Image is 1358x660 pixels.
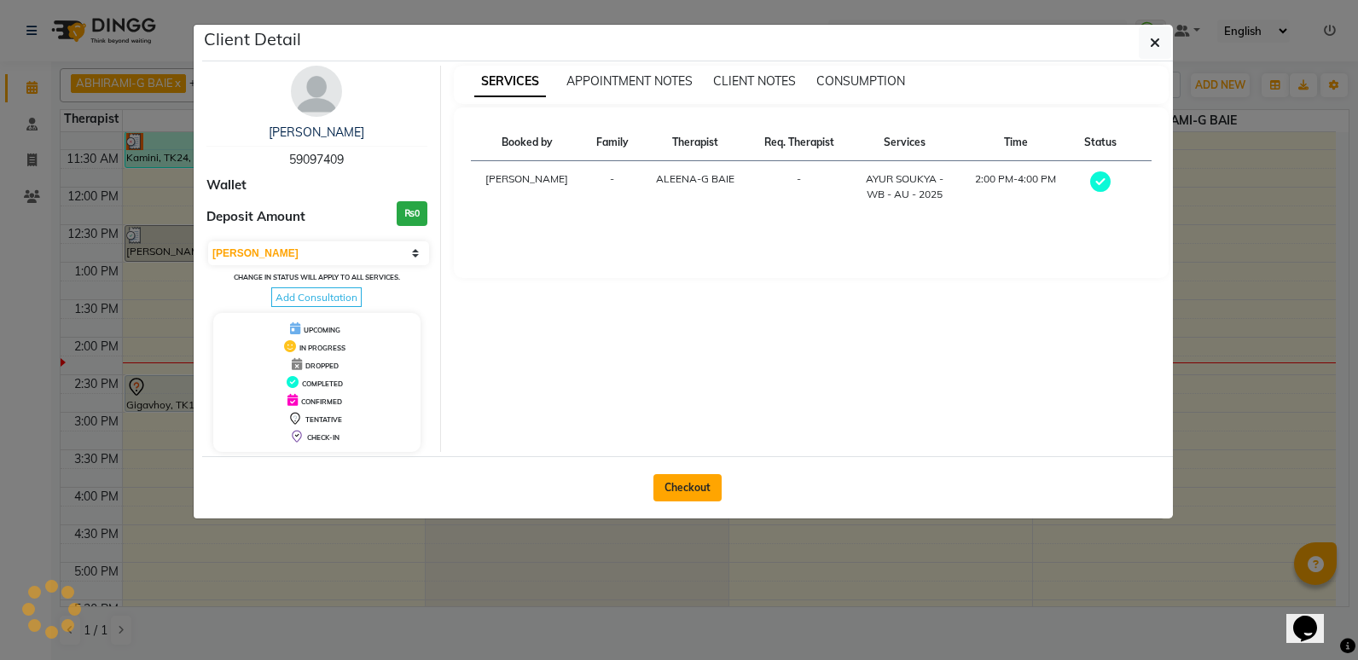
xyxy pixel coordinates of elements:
th: Status [1071,124,1129,161]
span: ALEENA-G BAIE [656,172,734,185]
span: Wallet [206,176,247,195]
span: 59097409 [289,152,344,167]
td: - [583,161,641,213]
span: Deposit Amount [206,207,305,227]
span: SERVICES [474,67,546,97]
span: UPCOMING [304,326,340,334]
td: [PERSON_NAME] [471,161,583,213]
span: TENTATIVE [305,415,342,424]
span: CONFIRMED [301,397,342,406]
div: AYUR SOUKYA - WB - AU - 2025 [858,171,949,202]
h5: Client Detail [204,26,301,52]
td: - [750,161,849,213]
th: Family [583,124,641,161]
th: Req. Therapist [750,124,849,161]
th: Therapist [641,124,750,161]
button: Checkout [653,474,722,501]
span: CONSUMPTION [816,73,905,89]
th: Time [960,124,1071,161]
h3: ₨0 [397,201,427,226]
span: CLIENT NOTES [713,73,796,89]
a: [PERSON_NAME] [269,124,364,140]
img: avatar [291,66,342,117]
span: IN PROGRESS [299,344,345,352]
td: 2:00 PM-4:00 PM [960,161,1071,213]
th: Booked by [471,124,583,161]
span: Add Consultation [271,287,362,307]
span: APPOINTMENT NOTES [566,73,693,89]
span: CHECK-IN [307,433,339,442]
small: Change in status will apply to all services. [234,273,400,281]
th: Services [848,124,960,161]
span: COMPLETED [302,379,343,388]
span: DROPPED [305,362,339,370]
iframe: chat widget [1286,592,1341,643]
